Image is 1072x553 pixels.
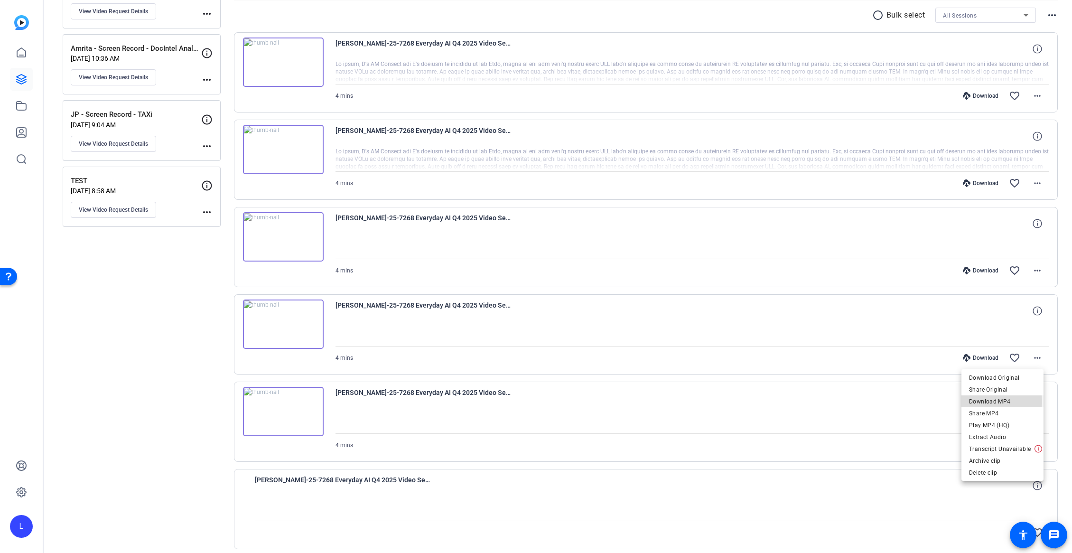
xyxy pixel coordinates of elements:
span: Share MP4 [969,408,1036,419]
span: Archive clip [969,455,1036,467]
img: Transcribing Failed [1035,443,1042,455]
span: Download MP4 [969,396,1036,407]
span: Download Original [969,372,1036,384]
span: Transcript Unavailable [969,443,1031,455]
span: Delete clip [969,467,1036,478]
span: Extract Audio [969,431,1036,443]
span: Play MP4 (HQ) [969,420,1036,431]
span: Share Original [969,384,1036,395]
